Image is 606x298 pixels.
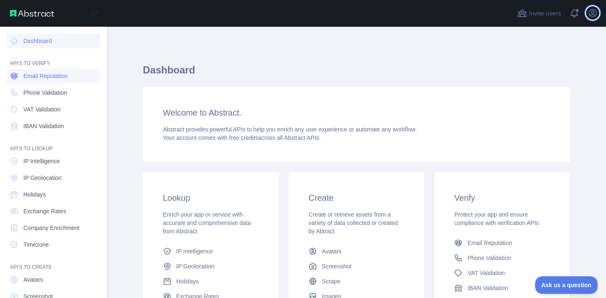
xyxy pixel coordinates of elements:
h3: Lookup [163,192,259,204]
a: Email Reputation [451,235,553,250]
span: VAT Validation [468,269,505,277]
div: API'S TO LOOKUP [7,135,100,152]
span: Phone Validation [23,88,67,97]
a: Phone Validation [451,250,553,265]
span: Email Reputation [468,239,512,247]
a: VAT Validation [7,102,100,117]
div: API'S TO CREATE [7,254,100,270]
span: Create or retrieve assets from a variety of data collected or created by Abtract [309,211,398,235]
span: IP Intelligence [176,247,213,255]
span: Protect your app and ensure compliance with verification APIs [454,211,539,226]
img: Abstract API [10,10,54,17]
div: API'S TO VERIFY [7,50,100,67]
span: IP Geolocation [23,174,62,182]
span: Phone Validation [468,254,511,262]
span: Your account comes with across all Abstract APIs. [163,134,321,141]
span: Email Reputation [23,72,68,80]
span: Abstract provides powerful APIs to help you enrich any user experience or automate any workflow. [163,126,417,133]
span: Scrape [322,277,340,285]
span: Avatars [322,247,342,255]
span: Company Enrichment [23,224,80,232]
span: Avatars [23,275,43,284]
a: IP Intelligence [160,244,262,259]
a: IP Geolocation [7,170,100,185]
span: IBAN Validation [468,284,508,292]
a: Email Reputation [7,68,100,83]
span: Enrich your app or service with accurate and comprehensive data from Abstract [163,211,251,235]
a: IBAN Validation [451,280,553,295]
h3: Verify [454,192,550,204]
a: Avatars [305,244,407,259]
span: Invite users [529,9,561,18]
a: Phone Validation [7,85,100,100]
a: IBAN Validation [7,119,100,134]
a: Holidays [7,187,100,202]
span: Timezone [23,240,49,249]
a: IP Geolocation [160,259,262,274]
span: IP Geolocation [176,262,215,270]
button: Invite users [515,7,563,20]
span: VAT Validation [23,105,60,114]
a: Timezone [7,237,100,252]
span: Exchange Rates [23,207,66,215]
a: Exchange Rates [7,204,100,219]
a: Avatars [7,272,100,287]
span: IP Intelligence [23,157,60,165]
span: free credits [229,134,258,141]
h3: Create [309,192,404,204]
h1: Dashboard [143,63,570,83]
span: Holidays [23,190,46,199]
a: VAT Validation [451,265,553,280]
a: Dashboard [7,33,100,48]
h3: Welcome to Abstract. [163,107,550,119]
span: Screenshot [322,262,352,270]
a: IP Intelligence [7,154,100,169]
a: Company Enrichment [7,220,100,235]
a: Screenshot [305,259,407,274]
span: Holidays [176,277,199,285]
a: Scrape [305,274,407,289]
a: Holidays [160,274,262,289]
span: IBAN Validation [23,122,64,130]
iframe: Toggle Customer Support [535,276,598,294]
